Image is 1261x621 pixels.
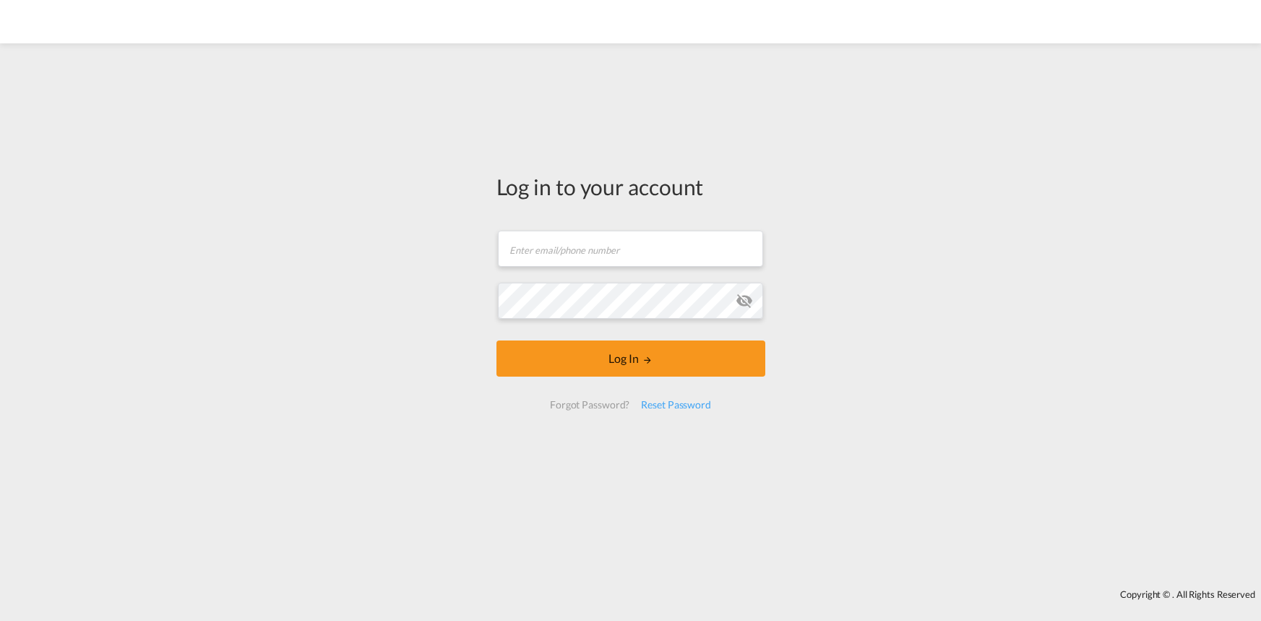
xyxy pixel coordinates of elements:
[498,231,763,267] input: Enter email/phone number
[635,392,717,418] div: Reset Password
[496,341,765,377] button: LOGIN
[496,171,765,202] div: Log in to your account
[544,392,635,418] div: Forgot Password?
[736,292,753,309] md-icon: icon-eye-off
